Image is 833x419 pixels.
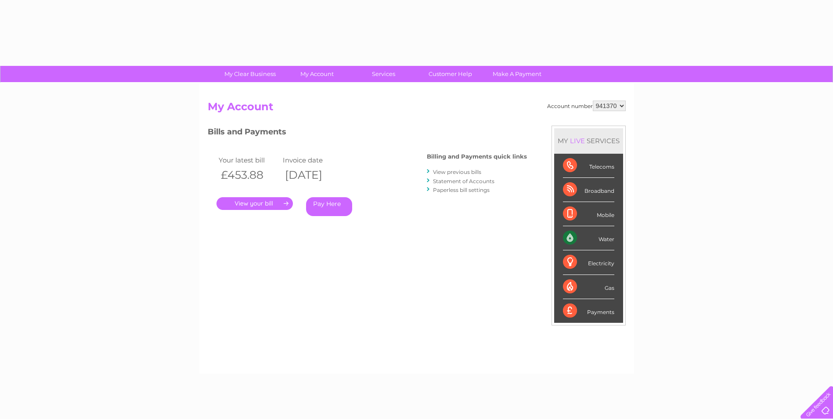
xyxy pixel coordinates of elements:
[414,66,487,82] a: Customer Help
[214,66,286,82] a: My Clear Business
[281,166,345,184] th: [DATE]
[306,197,352,216] a: Pay Here
[281,154,345,166] td: Invoice date
[563,178,614,202] div: Broadband
[563,299,614,323] div: Payments
[281,66,353,82] a: My Account
[481,66,553,82] a: Make A Payment
[208,101,626,117] h2: My Account
[568,137,587,145] div: LIVE
[563,226,614,250] div: Water
[216,154,281,166] td: Your latest bill
[216,197,293,210] a: .
[554,128,623,153] div: MY SERVICES
[547,101,626,111] div: Account number
[563,202,614,226] div: Mobile
[563,250,614,275] div: Electricity
[563,154,614,178] div: Telecoms
[216,166,281,184] th: £453.88
[427,153,527,160] h4: Billing and Payments quick links
[433,187,490,193] a: Paperless bill settings
[347,66,420,82] a: Services
[208,126,527,141] h3: Bills and Payments
[563,275,614,299] div: Gas
[433,169,481,175] a: View previous bills
[433,178,494,184] a: Statement of Accounts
